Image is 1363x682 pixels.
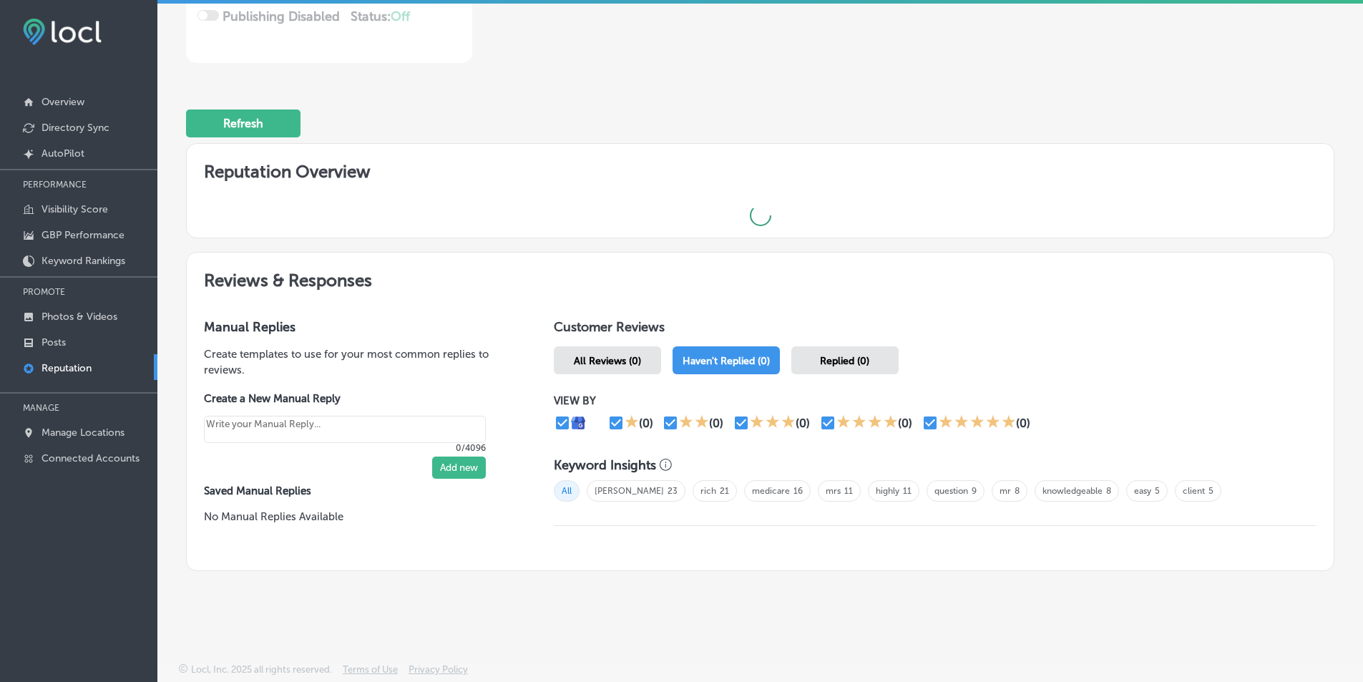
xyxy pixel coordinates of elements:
h1: Customer Reviews [554,319,1316,341]
a: 8 [1015,486,1020,496]
a: [PERSON_NAME] [595,486,664,496]
p: Reputation [41,362,92,374]
p: Manage Locations [41,427,124,439]
a: easy [1134,486,1151,496]
textarea: Create your Quick Reply [204,416,486,443]
a: mr [1000,486,1011,496]
a: question [934,486,968,496]
div: (0) [796,416,810,430]
a: Privacy Policy [409,664,468,682]
p: Directory Sync [41,122,109,134]
p: Keyword Rankings [41,255,125,267]
button: Add new [432,457,486,479]
span: Replied (0) [820,355,869,367]
span: All [554,480,580,502]
p: 0/4096 [204,443,486,453]
a: 5 [1208,486,1213,496]
p: Locl, Inc. 2025 all rights reserved. [191,664,332,675]
div: 4 Stars [836,414,898,432]
h2: Reviews & Responses [187,253,1334,302]
a: 16 [793,486,803,496]
h3: Keyword Insights [554,457,656,473]
div: 2 Stars [679,414,709,432]
a: knowledgeable [1042,486,1103,496]
div: (0) [1016,416,1030,430]
p: Overview [41,96,84,108]
p: Visibility Score [41,203,108,215]
div: 1 Star [625,414,639,432]
h2: Reputation Overview [187,144,1334,193]
p: Create templates to use for your most common replies to reviews. [204,346,508,378]
p: VIEW BY [554,394,1164,407]
a: Terms of Use [343,664,398,682]
a: mrs [826,486,841,496]
a: 8 [1106,486,1111,496]
a: medicare [752,486,790,496]
a: 9 [972,486,977,496]
div: (0) [639,416,653,430]
span: Haven't Replied (0) [683,355,770,367]
p: Posts [41,336,66,349]
a: 21 [720,486,729,496]
a: 11 [844,486,853,496]
label: Create a New Manual Reply [204,392,486,405]
button: Refresh [186,109,301,137]
p: AutoPilot [41,147,84,160]
a: 11 [903,486,912,496]
div: (0) [898,416,912,430]
label: Saved Manual Replies [204,484,508,497]
div: 5 Stars [939,414,1016,432]
p: GBP Performance [41,229,124,241]
p: No Manual Replies Available [204,509,508,525]
img: fda3e92497d09a02dc62c9cd864e3231.png [23,19,102,45]
a: 23 [668,486,678,496]
span: All Reviews (0) [574,355,641,367]
a: highly [876,486,899,496]
a: client [1183,486,1205,496]
p: Photos & Videos [41,311,117,323]
a: 5 [1155,486,1160,496]
div: 3 Stars [750,414,796,432]
p: Connected Accounts [41,452,140,464]
div: (0) [709,416,723,430]
a: rich [700,486,716,496]
h3: Manual Replies [204,319,508,335]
